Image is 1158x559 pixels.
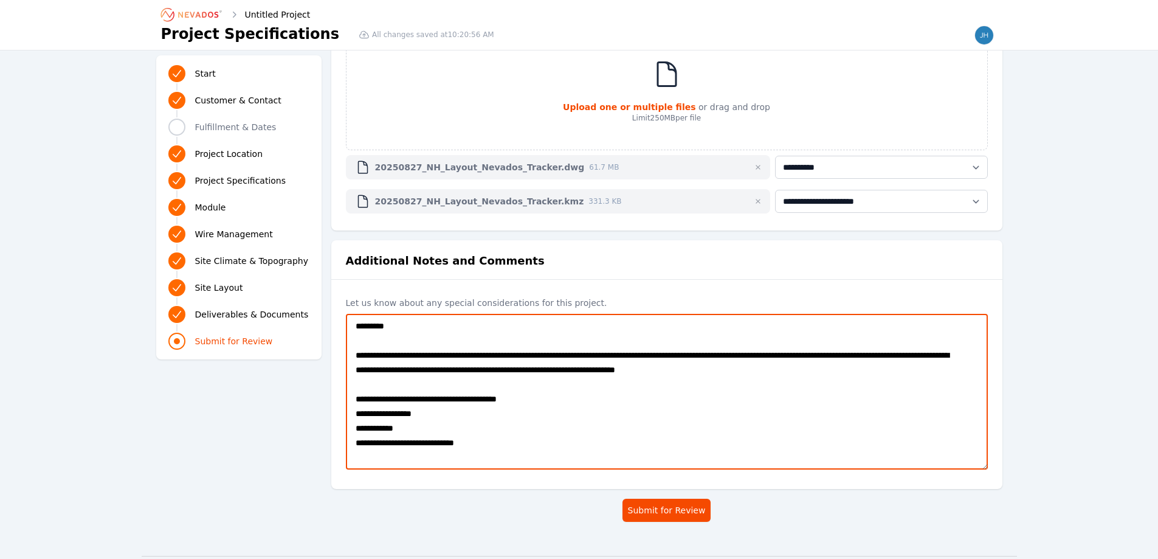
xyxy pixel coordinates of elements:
[563,113,770,123] p: Limit 250MB per file
[195,335,273,347] span: Submit for Review
[168,63,309,352] nav: Progress
[375,161,585,173] span: 20250827_NH_Layout_Nevados_Tracker.dwg
[195,308,309,321] span: Deliverables & Documents
[589,162,619,172] span: 61.7 MB
[161,24,339,44] h1: Project Specifications
[195,68,216,80] span: Start
[195,175,286,187] span: Project Specifications
[161,5,311,24] nav: Breadcrumb
[372,30,494,40] span: All changes saved at 10:20:56 AM
[563,102,696,112] strong: Upload one or multiple files
[228,9,311,21] div: Untitled Project
[195,255,308,267] span: Site Climate & Topography
[974,26,994,45] img: jhollingsworth@tedrenewables.com
[195,94,281,106] span: Customer & Contact
[346,297,988,309] label: Let us know about any special considerations for this project.
[346,252,545,269] h2: Additional Notes and Comments
[195,282,243,294] span: Site Layout
[195,121,277,133] span: Fulfillment & Dates
[195,201,226,214] span: Module
[563,101,770,113] p: or drag and drop
[195,148,263,160] span: Project Location
[195,228,273,240] span: Wire Management
[622,499,711,522] button: Submit for Review
[375,195,584,207] span: 20250827_NH_Layout_Nevados_Tracker.kmz
[346,32,988,150] div: Upload one or multiple files or drag and dropLimit250MBper file
[588,196,621,206] span: 331.3 KB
